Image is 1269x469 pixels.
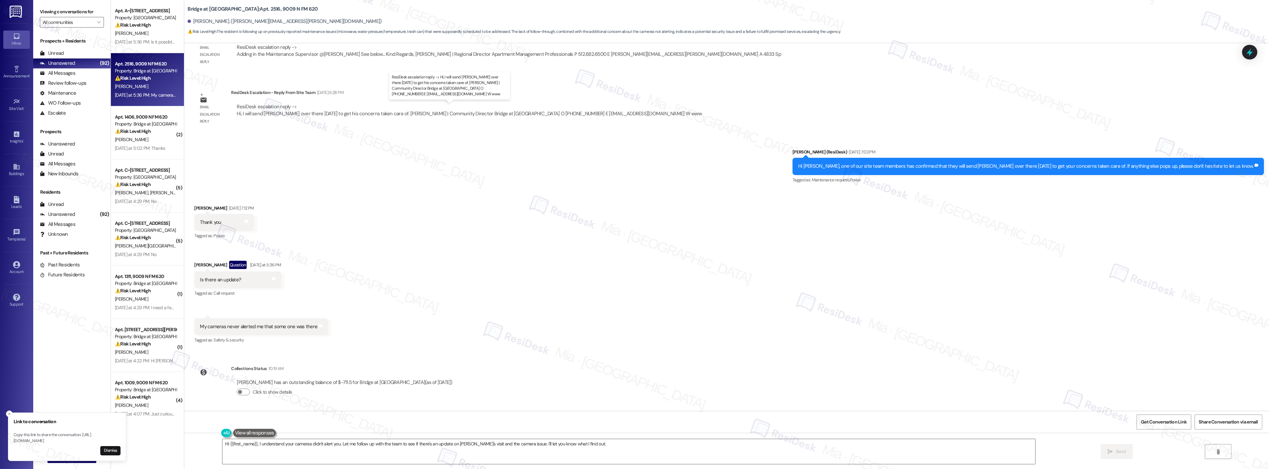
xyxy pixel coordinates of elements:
a: Support [3,292,30,310]
img: ResiDesk Logo [10,6,23,18]
div: Prospects [33,128,111,135]
strong: ⚠️ Risk Level: High [115,128,151,134]
a: Inbox [3,31,30,48]
span: Call request [213,290,234,296]
div: Unknown [40,231,68,238]
span: • [26,236,27,240]
textarea: Hi {{first_name}}, I understand your cameras didn't alert you. Let me follow up with the team to ... [222,439,1035,464]
div: Maintenance [40,90,76,97]
div: [PERSON_NAME]. ([PERSON_NAME][EMAIL_ADDRESS][PERSON_NAME][DOMAIN_NAME]) [188,18,381,25]
div: Unread [40,50,64,57]
div: Property: Bridge at [GEOGRAPHIC_DATA] [115,67,176,74]
strong: ⚠️ Risk Level: High [115,288,151,294]
div: Property: [GEOGRAPHIC_DATA] [115,14,176,21]
span: Praise [213,233,224,238]
div: [DATE] 7:02 PM [847,148,875,155]
strong: ⚠️ Risk Level: High [115,22,151,28]
a: Site Visit • [3,96,30,114]
div: Tagged as: [194,288,281,298]
div: Email escalation reply [200,44,226,65]
span: [PERSON_NAME] [115,296,148,302]
div: Property: Bridge at [GEOGRAPHIC_DATA] [115,386,176,393]
a: Account [3,259,30,277]
div: [PERSON_NAME] [194,205,254,214]
div: Tagged as: [793,175,1264,185]
div: Unanswered [40,141,75,147]
button: Dismiss [100,446,121,455]
div: Escalate [40,110,66,117]
div: 10:19 AM [267,365,284,372]
div: Unread [40,201,64,208]
a: Insights • [3,129,30,146]
div: Property: [GEOGRAPHIC_DATA] [115,174,176,181]
span: Send [1116,448,1126,455]
div: ResiDesk Escalation - Reply From Site Team [231,89,707,98]
span: Share Conversation via email [1199,419,1258,425]
div: Collections Status [231,365,267,372]
div: Is there an update? [200,276,241,283]
span: Get Conversation Link [1141,419,1187,425]
span: [PERSON_NAME] [115,349,148,355]
label: Viewing conversations for [40,7,104,17]
b: Bridge at [GEOGRAPHIC_DATA]: Apt. 2516, 9009 N FM 620 [188,6,318,13]
div: Past Residents [40,261,80,268]
strong: ⚠️ Risk Level: High [115,181,151,187]
div: Property: Bridge at [GEOGRAPHIC_DATA] [115,280,176,287]
span: Safety & security [213,337,244,343]
strong: ⚠️ Risk Level: High [115,394,151,400]
div: Residents [33,189,111,196]
span: • [30,73,31,77]
div: Question [229,261,247,269]
div: Unanswered [40,60,75,67]
span: [PERSON_NAME] [PERSON_NAME] [150,190,217,196]
strong: ⚠️ Risk Level: High [115,234,151,240]
div: (92) [98,58,111,68]
a: Buildings [3,161,30,179]
span: [PERSON_NAME] [115,83,148,89]
strong: ⚠️ Risk Level: High [188,29,216,34]
div: Apt. 1009, 9009 N FM 620 [115,379,176,386]
button: Get Conversation Link [1137,415,1191,429]
span: [PERSON_NAME] [115,137,148,142]
div: Review follow-ups [40,80,86,87]
i:  [1108,449,1113,454]
div: Future Residents [40,271,85,278]
div: Unanswered [40,211,75,218]
div: My cameras never alerted me that some one was there [200,323,317,330]
div: [DATE] at 5:36 PM: Is it possible to vacate our residence prior to the expiration of our lease ag... [115,39,371,45]
p: Copy this link to share the conversation: [URL][DOMAIN_NAME] [14,432,121,444]
div: Apt. 2516, 9009 N FM 620 [115,60,176,67]
span: : The resident is following up on previously reported maintenance issues (microwave, water pressu... [188,28,840,35]
button: Close toast [6,411,13,417]
div: [DATE] 6:28 PM [315,89,344,96]
div: Apt. 1406, 9009 N FM 620 [115,114,176,121]
div: WO Follow-ups [40,100,81,107]
div: [PERSON_NAME] (ResiDesk) [793,148,1264,158]
span: [PERSON_NAME][GEOGRAPHIC_DATA] [115,243,190,249]
div: Apt. 1311, 9009 N FM 620 [115,273,176,280]
i:  [97,20,101,25]
div: Apt. C~[STREET_ADDRESS] [115,167,176,174]
span: • [24,105,25,110]
p: ResiDesk escalation reply -> Hi, I will send [PERSON_NAME] over there [DATE] to get his concerns ... [392,74,507,97]
input: All communities [43,17,93,28]
div: Property: Bridge at [GEOGRAPHIC_DATA] [115,333,176,340]
div: ResiDesk escalation reply -> Hi, I will send [PERSON_NAME] over there [DATE] to get his concerns ... [237,103,702,117]
div: (92) [98,209,111,220]
div: [DATE] at 5:36 PM: My cameras never alerted me that some one was there [115,92,258,98]
div: Unread [40,150,64,157]
span: [PERSON_NAME] [115,402,148,408]
button: Share Conversation via email [1195,415,1262,429]
div: All Messages [40,221,75,228]
div: Apt. A~[STREET_ADDRESS] [115,7,176,14]
label: Click to show details [253,389,292,396]
div: Past + Future Residents [33,249,111,256]
div: Apt. C~[STREET_ADDRESS] [115,220,176,227]
h3: Link to conversation [14,418,121,425]
div: New Inbounds [40,170,78,177]
span: Maintenance request , [812,177,850,183]
div: Hi [PERSON_NAME], one of our site team members has confirmed that they will send [PERSON_NAME] ov... [798,163,1253,170]
div: [DATE] at 5:36 PM [248,261,281,268]
div: [DATE] at 4:29 PM: No [115,198,156,204]
div: [DATE] at 4:29 PM: No [115,251,156,257]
